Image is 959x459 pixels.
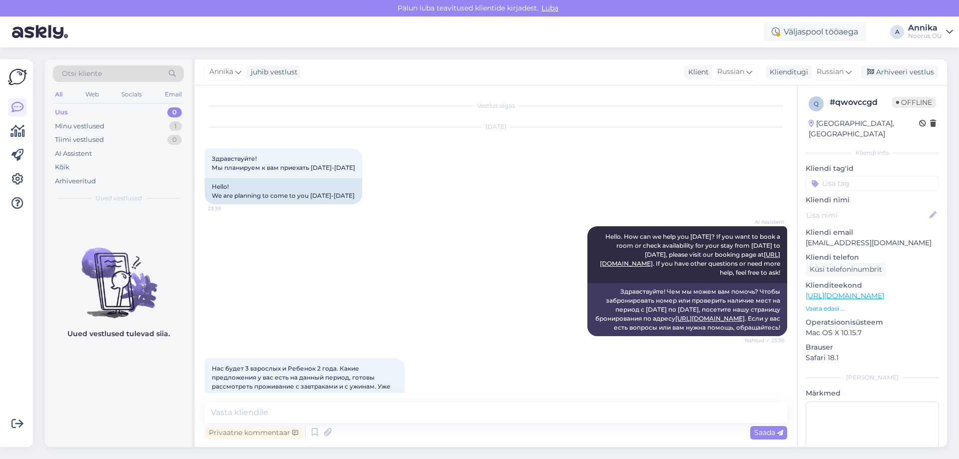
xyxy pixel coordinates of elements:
span: Luba [538,3,561,12]
a: AnnikaNoorus OÜ [908,24,953,40]
div: Web [83,88,101,101]
span: Offline [892,97,936,108]
div: Noorus OÜ [908,32,942,40]
p: Kliendi tag'id [806,163,939,174]
span: AI Assistent [747,218,784,226]
span: Otsi kliente [62,68,102,79]
p: Operatsioonisüsteem [806,317,939,328]
span: Uued vestlused [95,194,142,203]
div: A [890,25,904,39]
div: 0 [167,107,182,117]
span: Здравствуйте! Мы планируем к вам приехать [DATE]-[DATE] [212,155,355,171]
div: AI Assistent [55,149,92,159]
div: [PERSON_NAME] [806,373,939,382]
div: Väljaspool tööaega [764,23,866,41]
div: 0 [167,135,182,145]
p: Kliendi email [806,227,939,238]
p: Klienditeekond [806,280,939,291]
span: Annika [209,66,233,77]
span: Nähtud ✓ 23:38 [745,337,784,344]
span: q [814,100,819,107]
div: Kõik [55,162,69,172]
input: Lisa nimi [806,210,928,221]
div: All [53,88,64,101]
div: [DATE] [205,122,787,131]
span: Saada [754,428,783,437]
div: Klienditugi [766,67,808,77]
p: Kliendi nimi [806,195,939,205]
div: Kliendi info [806,148,939,157]
a: [URL][DOMAIN_NAME] [675,315,745,322]
p: Brauser [806,342,939,353]
p: [EMAIL_ADDRESS][DOMAIN_NAME] [806,238,939,248]
p: Mac OS X 10.15.7 [806,328,939,338]
div: juhib vestlust [247,67,298,77]
span: Нас будет 3 взрослых и Ребенок 2 года. Какие предложения у вас есть на данный период, готовы расс... [212,365,392,408]
div: Hello! We are planning to come to you [DATE]-[DATE] [205,178,362,204]
div: Minu vestlused [55,121,104,131]
div: Vestlus algas [205,101,787,110]
img: Askly Logo [8,67,27,86]
span: Hello. How can we help you [DATE]? If you want to book a room or check availability for your stay... [600,233,782,276]
div: Annika [908,24,942,32]
div: # qwovccgd [830,96,892,108]
span: Russian [717,66,744,77]
div: 1 [169,121,182,131]
p: Uued vestlused tulevad siia. [67,329,170,339]
div: Здравствуйте! Чем мы можем вам помочь? Чтобы забронировать номер или проверить наличие мест на пе... [587,283,787,336]
p: Märkmed [806,388,939,399]
div: Arhiveeritud [55,176,96,186]
input: Lisa tag [806,176,939,191]
div: Küsi telefoninumbrit [806,263,886,276]
p: Safari 18.1 [806,353,939,363]
div: [GEOGRAPHIC_DATA], [GEOGRAPHIC_DATA] [809,118,919,139]
span: Russian [817,66,844,77]
span: 23:38 [208,205,245,212]
div: Email [163,88,184,101]
p: Kliendi telefon [806,252,939,263]
p: Vaata edasi ... [806,304,939,313]
div: Socials [119,88,144,101]
div: Privaatne kommentaar [205,426,302,440]
a: [URL][DOMAIN_NAME] [806,291,884,300]
div: Tiimi vestlused [55,135,104,145]
img: No chats [45,230,192,320]
div: Uus [55,107,68,117]
div: Arhiveeri vestlus [861,65,938,79]
div: Klient [684,67,709,77]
